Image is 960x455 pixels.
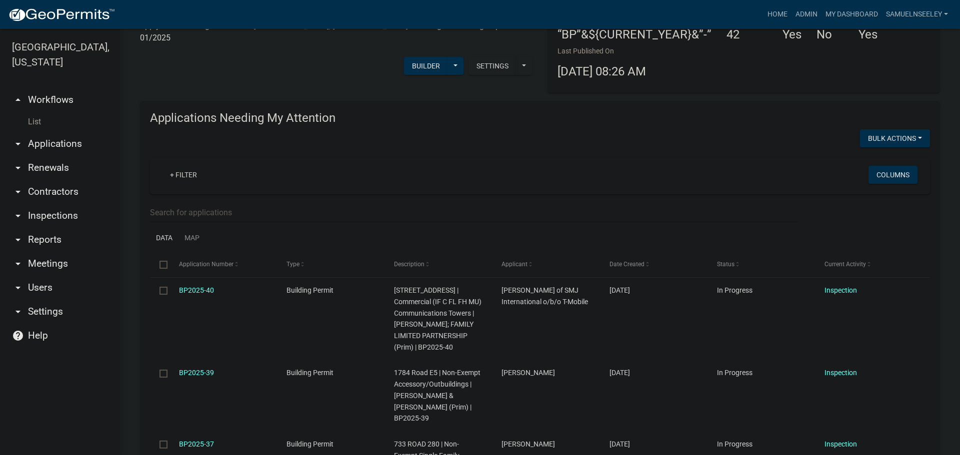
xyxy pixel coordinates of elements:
[609,369,630,377] span: 07/29/2025
[824,369,857,377] a: Inspection
[394,261,424,268] span: Description
[140,20,532,44] p: Apply for a Building Permit with [GEOGRAPHIC_DATA], [GEOGRAPHIC_DATA] Planning and Zoning Departm...
[882,5,952,24] a: SamuelNSeeley
[609,261,644,268] span: Date Created
[286,369,333,377] span: Building Permit
[384,253,492,277] datatable-header-cell: Description
[791,5,821,24] a: Admin
[782,27,801,42] h4: Yes
[286,440,333,448] span: Building Permit
[12,282,24,294] i: arrow_drop_down
[557,64,646,78] span: [DATE] 08:26 AM
[858,27,883,42] h4: Yes
[286,261,299,268] span: Type
[277,253,384,277] datatable-header-cell: Type
[501,261,527,268] span: Applicant
[868,166,917,184] button: Columns
[707,253,815,277] datatable-header-cell: Status
[404,57,448,75] button: Builder
[717,261,734,268] span: Status
[824,286,857,294] a: Inspection
[286,286,333,294] span: Building Permit
[609,286,630,294] span: 08/06/2025
[12,258,24,270] i: arrow_drop_down
[178,223,205,253] a: Map
[12,94,24,106] i: arrow_drop_up
[150,111,930,125] h4: Applications Needing My Attention
[824,440,857,448] a: Inspection
[821,5,882,24] a: My Dashboard
[815,253,922,277] datatable-header-cell: Current Activity
[717,286,752,294] span: In Progress
[468,57,516,75] button: Settings
[394,286,481,351] span: 3332 Road U | Commercial (IF C FL FH MU) Communications Towers | GUNKEL, HOWARD G; FAMILY LIMITED...
[12,234,24,246] i: arrow_drop_down
[179,286,214,294] a: BP2025-40
[12,138,24,150] i: arrow_drop_down
[394,369,480,422] span: 1784 Road E5 | Non-Exempt Accessory/Outbuildings | JOHNSON, REESE & BREANN (Prim) | BP2025-39
[501,286,588,306] span: Kelly Shorts of SMJ International o/b/o T-Mobile
[179,369,214,377] a: BP2025-39
[492,253,599,277] datatable-header-cell: Applicant
[717,369,752,377] span: In Progress
[557,46,646,56] p: Last Published On
[12,162,24,174] i: arrow_drop_down
[501,369,555,377] span: Reese Johnson
[12,306,24,318] i: arrow_drop_down
[824,261,866,268] span: Current Activity
[763,5,791,24] a: Home
[860,129,930,147] button: Bulk Actions
[599,253,707,277] datatable-header-cell: Date Created
[12,330,24,342] i: help
[816,27,843,42] h4: No
[162,166,205,184] a: + Filter
[501,440,555,448] span: Thomas Gray
[179,440,214,448] a: BP2025-37
[557,27,711,42] h4: “BP”&${CURRENT_YEAR}&”-”
[150,202,797,223] input: Search for applications
[726,27,767,42] h4: 42
[150,223,178,253] a: Data
[169,253,276,277] datatable-header-cell: Application Number
[179,261,233,268] span: Application Number
[609,440,630,448] span: 07/23/2025
[12,210,24,222] i: arrow_drop_down
[12,186,24,198] i: arrow_drop_down
[150,253,169,277] datatable-header-cell: Select
[717,440,752,448] span: In Progress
